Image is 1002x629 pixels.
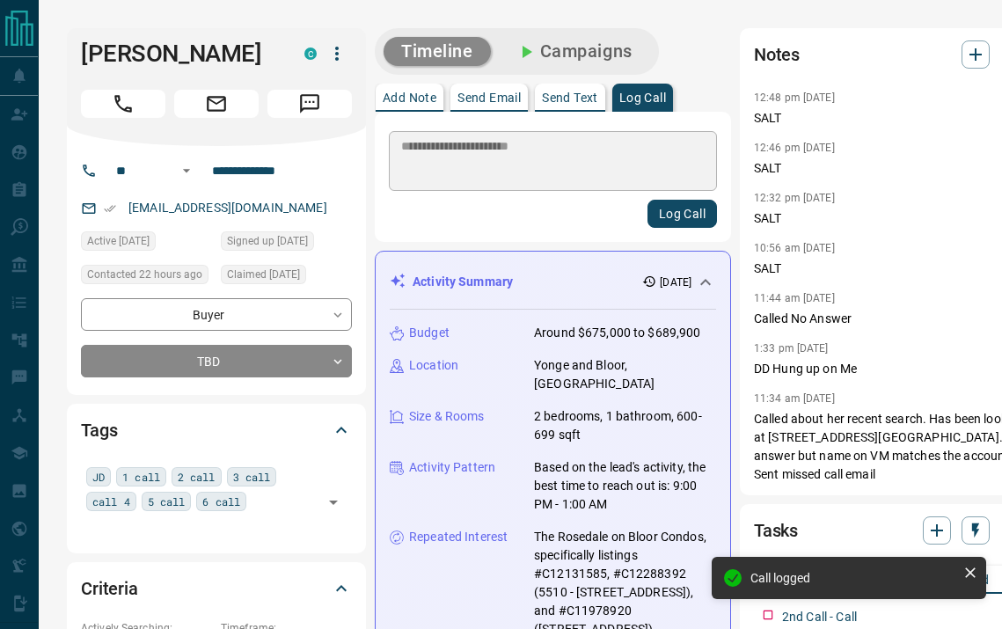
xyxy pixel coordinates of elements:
[233,468,271,486] span: 3 call
[750,571,956,585] div: Call logged
[92,468,105,486] span: JD
[227,266,300,283] span: Claimed [DATE]
[534,458,716,514] p: Based on the lead's activity, the best time to reach out is: 9:00 PM - 1:00 AM
[542,91,598,104] p: Send Text
[81,90,165,118] span: Call
[202,493,240,510] span: 6 call
[267,90,352,118] span: Message
[81,416,117,444] h2: Tags
[81,409,352,451] div: Tags
[754,342,829,355] p: 1:33 pm [DATE]
[221,231,352,256] div: Sat Jun 28 2025
[304,48,317,60] div: condos.ca
[178,468,216,486] span: 2 call
[87,232,150,250] span: Active [DATE]
[534,324,701,342] p: Around $675,000 to $689,900
[383,91,436,104] p: Add Note
[227,232,308,250] span: Signed up [DATE]
[128,201,327,215] a: [EMAIL_ADDRESS][DOMAIN_NAME]
[81,40,278,68] h1: [PERSON_NAME]
[384,37,491,66] button: Timeline
[754,40,800,69] h2: Notes
[174,90,259,118] span: Email
[122,468,160,486] span: 1 call
[534,407,716,444] p: 2 bedrooms, 1 bathroom, 600-699 sqft
[619,91,666,104] p: Log Call
[321,490,346,515] button: Open
[221,265,352,289] div: Wed Jul 09 2025
[534,356,716,393] p: Yonge and Bloor, [GEOGRAPHIC_DATA]
[754,292,835,304] p: 11:44 am [DATE]
[754,392,835,405] p: 11:34 am [DATE]
[409,528,508,546] p: Repeated Interest
[87,266,202,283] span: Contacted 22 hours ago
[148,493,186,510] span: 5 call
[498,37,650,66] button: Campaigns
[92,493,130,510] span: call 4
[81,345,352,377] div: TBD
[413,273,513,291] p: Activity Summary
[754,516,798,545] h2: Tasks
[409,407,485,426] p: Size & Rooms
[754,91,835,104] p: 12:48 pm [DATE]
[81,231,212,256] div: Thu Jul 31 2025
[647,200,717,228] button: Log Call
[176,160,197,181] button: Open
[81,298,352,331] div: Buyer
[390,266,716,298] div: Activity Summary[DATE]
[409,356,458,375] p: Location
[754,192,835,204] p: 12:32 pm [DATE]
[782,608,857,626] p: 2nd Call - Call
[104,202,116,215] svg: Email Verified
[81,574,138,603] h2: Criteria
[81,567,352,610] div: Criteria
[754,142,835,154] p: 12:46 pm [DATE]
[754,242,835,254] p: 10:56 am [DATE]
[660,274,691,290] p: [DATE]
[409,324,450,342] p: Budget
[409,458,495,477] p: Activity Pattern
[457,91,521,104] p: Send Email
[81,265,212,289] div: Wed Aug 13 2025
